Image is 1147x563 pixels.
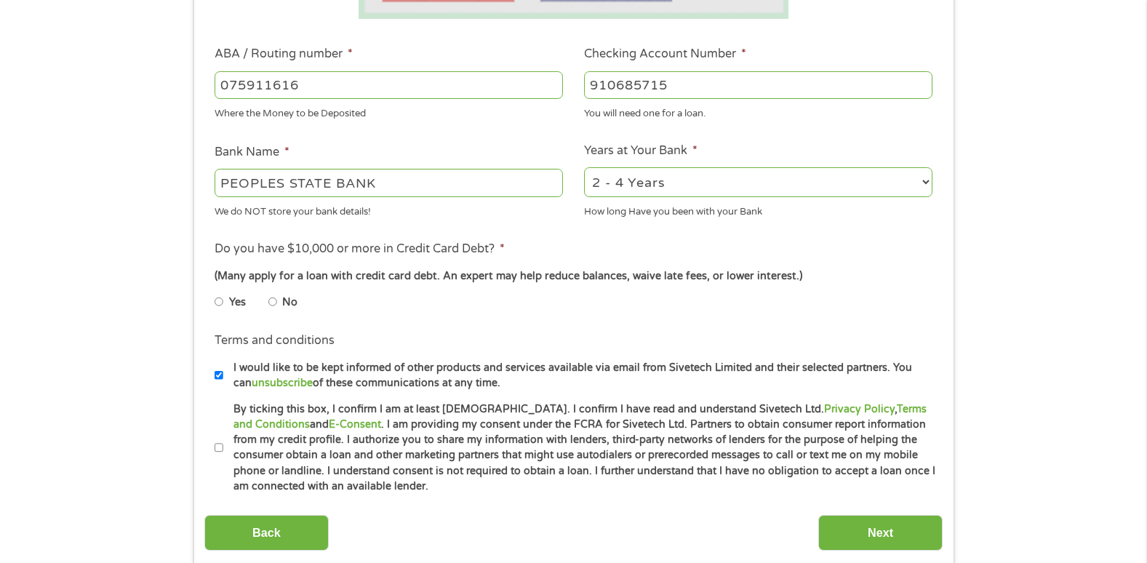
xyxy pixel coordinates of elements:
a: E-Consent [329,418,381,431]
a: Terms and Conditions [233,403,927,431]
div: (Many apply for a loan with credit card debt. An expert may help reduce balances, waive late fees... [215,268,932,284]
label: Terms and conditions [215,333,335,348]
a: unsubscribe [252,377,313,389]
label: Yes [229,295,246,311]
label: I would like to be kept informed of other products and services available via email from Sivetech... [223,360,937,391]
label: Bank Name [215,145,289,160]
div: You will need one for a loan. [584,102,932,121]
input: 345634636 [584,71,932,99]
label: Years at Your Bank [584,143,698,159]
input: Back [204,515,329,551]
div: How long Have you been with your Bank [584,199,932,219]
div: Where the Money to be Deposited [215,102,563,121]
input: 263177916 [215,71,563,99]
label: No [282,295,297,311]
div: We do NOT store your bank details! [215,199,563,219]
label: ABA / Routing number [215,47,353,62]
label: Do you have $10,000 or more in Credit Card Debt? [215,241,505,257]
a: Privacy Policy [824,403,895,415]
label: By ticking this box, I confirm I am at least [DEMOGRAPHIC_DATA]. I confirm I have read and unders... [223,402,937,495]
label: Checking Account Number [584,47,746,62]
input: Next [818,515,943,551]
